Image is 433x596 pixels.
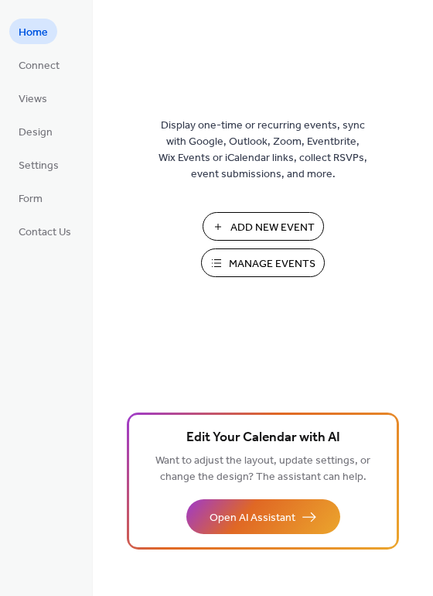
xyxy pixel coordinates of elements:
span: Views [19,91,47,108]
button: Add New Event [203,212,324,241]
button: Manage Events [201,248,325,277]
span: Form [19,191,43,207]
span: Design [19,125,53,141]
span: Add New Event [230,220,315,236]
button: Open AI Assistant [186,499,340,534]
span: Manage Events [229,256,315,272]
span: Edit Your Calendar with AI [186,427,340,449]
span: Display one-time or recurring events, sync with Google, Outlook, Zoom, Eventbrite, Wix Events or ... [159,118,367,183]
span: Want to adjust the layout, update settings, or change the design? The assistant can help. [155,450,370,488]
a: Connect [9,52,69,77]
span: Home [19,25,48,41]
a: Views [9,85,56,111]
a: Form [9,185,52,211]
span: Contact Us [19,224,71,241]
span: Settings [19,158,59,174]
span: Open AI Assistant [210,510,295,526]
a: Contact Us [9,218,80,244]
a: Design [9,118,62,144]
span: Connect [19,58,60,74]
a: Home [9,19,57,44]
a: Settings [9,152,68,177]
